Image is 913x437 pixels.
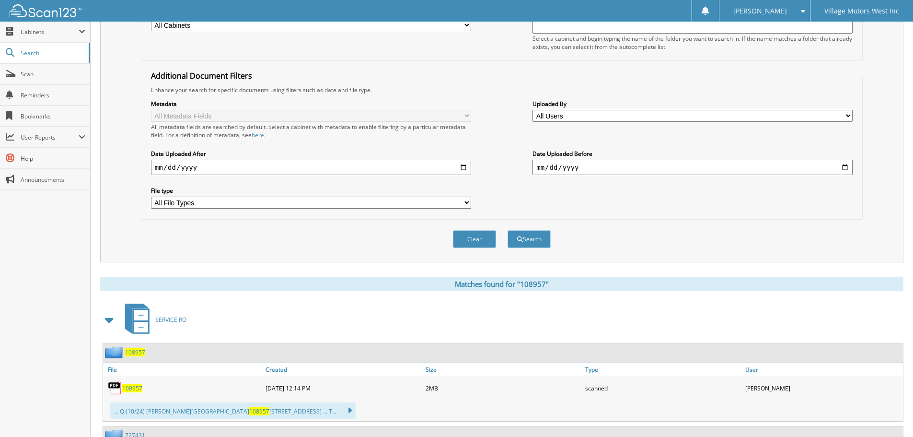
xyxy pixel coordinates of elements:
div: 2MB [423,378,583,398]
a: Size [423,363,583,376]
label: Date Uploaded After [151,150,471,158]
img: scan123-logo-white.svg [10,4,81,17]
div: All metadata fields are searched by default. Select a cabinet with metadata to enable filtering b... [151,123,471,139]
span: Village Motors West Inc [824,8,899,14]
span: Search [21,49,84,57]
span: Bookmarks [21,112,85,120]
label: File type [151,187,471,195]
input: start [151,160,471,175]
a: User [743,363,903,376]
a: SERVICE RO [119,301,186,339]
a: Type [583,363,743,376]
button: Clear [453,230,496,248]
a: here [252,131,264,139]
img: PDF.png [108,381,122,395]
span: User Reports [21,133,79,142]
div: scanned [583,378,743,398]
span: Reminders [21,91,85,99]
div: ... Q (10/24) [PERSON_NAME][GEOGRAPHIC_DATA] [STREET_ADDRESS] ... T... [110,402,356,419]
a: 108957 [125,348,145,356]
div: Select a cabinet and begin typing the name of the folder you want to search in. If the name match... [532,35,853,51]
div: Enhance your search for specific documents using filters such as date and file type. [146,86,857,94]
span: [PERSON_NAME] [733,8,787,14]
span: Help [21,154,85,163]
label: Date Uploaded Before [532,150,853,158]
label: Metadata [151,100,471,108]
div: [PERSON_NAME] [743,378,903,398]
span: Cabinets [21,28,79,36]
div: [DATE] 12:14 PM [263,378,423,398]
a: 108957 [122,384,142,392]
span: Scan [21,70,85,78]
label: Uploaded By [532,100,853,108]
button: Search [508,230,551,248]
iframe: Chat Widget [865,391,913,437]
span: Announcements [21,176,85,184]
span: SERVICE RO [155,316,186,324]
div: Matches found for "108957" [100,277,903,291]
legend: Additional Document Filters [146,71,257,81]
img: folder2.png [105,346,125,358]
input: end [532,160,853,175]
span: 108957 [249,407,269,415]
a: File [103,363,263,376]
a: Created [263,363,423,376]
